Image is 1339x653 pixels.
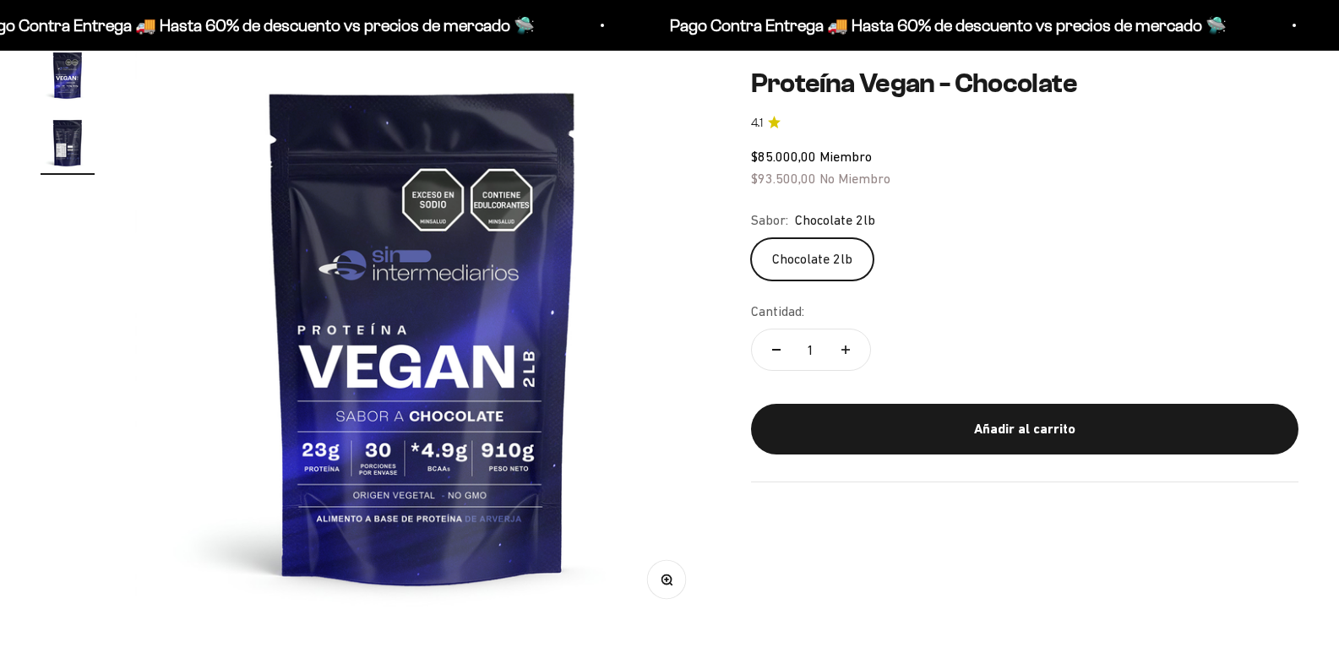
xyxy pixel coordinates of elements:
[752,329,801,370] button: Reducir cantidad
[821,329,870,370] button: Aumentar cantidad
[751,301,804,323] label: Cantidad:
[785,418,1265,440] div: Añadir al carrito
[41,48,95,102] img: Proteína Vegan - Chocolate
[751,170,816,185] span: $93.500,00
[751,210,788,231] legend: Sabor:
[751,404,1298,454] button: Añadir al carrito
[41,48,95,107] button: Ir al artículo 1
[795,210,875,231] span: Chocolate 2lb
[41,116,95,170] img: Proteína Vegan - Chocolate
[751,68,1298,100] h1: Proteína Vegan - Chocolate
[751,113,1298,132] a: 4.14.1 de 5.0 estrellas
[819,149,872,164] span: Miembro
[135,48,710,623] img: Proteína Vegan - Chocolate
[819,170,890,185] span: No Miembro
[41,116,95,175] button: Ir al artículo 2
[751,149,816,164] span: $85.000,00
[667,12,1223,39] p: Pago Contra Entrega 🚚 Hasta 60% de descuento vs precios de mercado 🛸
[751,113,763,132] span: 4.1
